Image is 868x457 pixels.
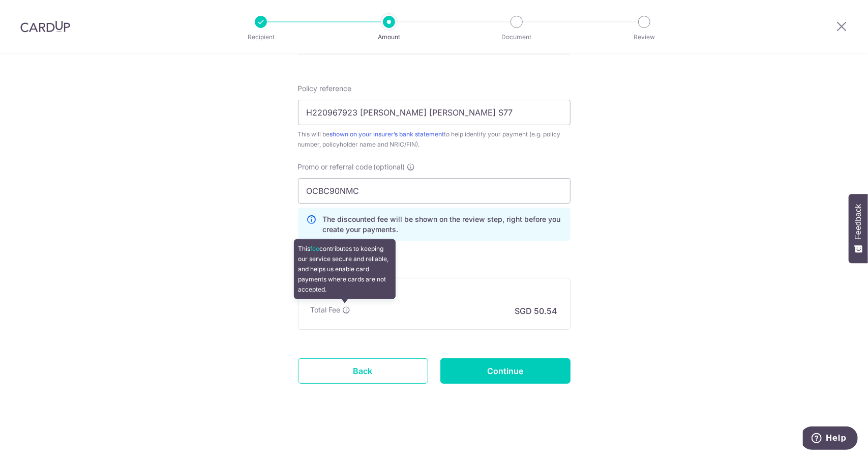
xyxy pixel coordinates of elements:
[323,214,562,235] p: The discounted fee will be shown on the review step, right before you create your payments.
[298,129,571,150] div: This will be to help identify your payment (e.g. policy number, policyholder name and NRIC/FIN).
[515,305,558,317] p: SGD 50.54
[607,32,682,42] p: Review
[330,130,444,138] a: shown on your insurer’s bank statement
[298,358,428,384] a: Back
[20,20,70,33] img: CardUp
[294,239,396,299] div: This contributes to keeping our service secure and reliable, and helps us enable card payments wh...
[223,32,298,42] p: Recipient
[440,358,571,384] input: Continue
[351,32,427,42] p: Amount
[803,426,858,452] iframe: Opens a widget where you can find more information
[311,287,558,297] h5: Fee summary
[374,162,405,172] span: (optional)
[311,305,341,315] p: Total Fee
[854,204,863,240] span: Feedback
[849,194,868,263] button: Feedback - Show survey
[298,83,352,94] label: Policy reference
[479,32,554,42] p: Document
[298,162,373,172] span: Promo or referral code
[311,245,320,252] a: fee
